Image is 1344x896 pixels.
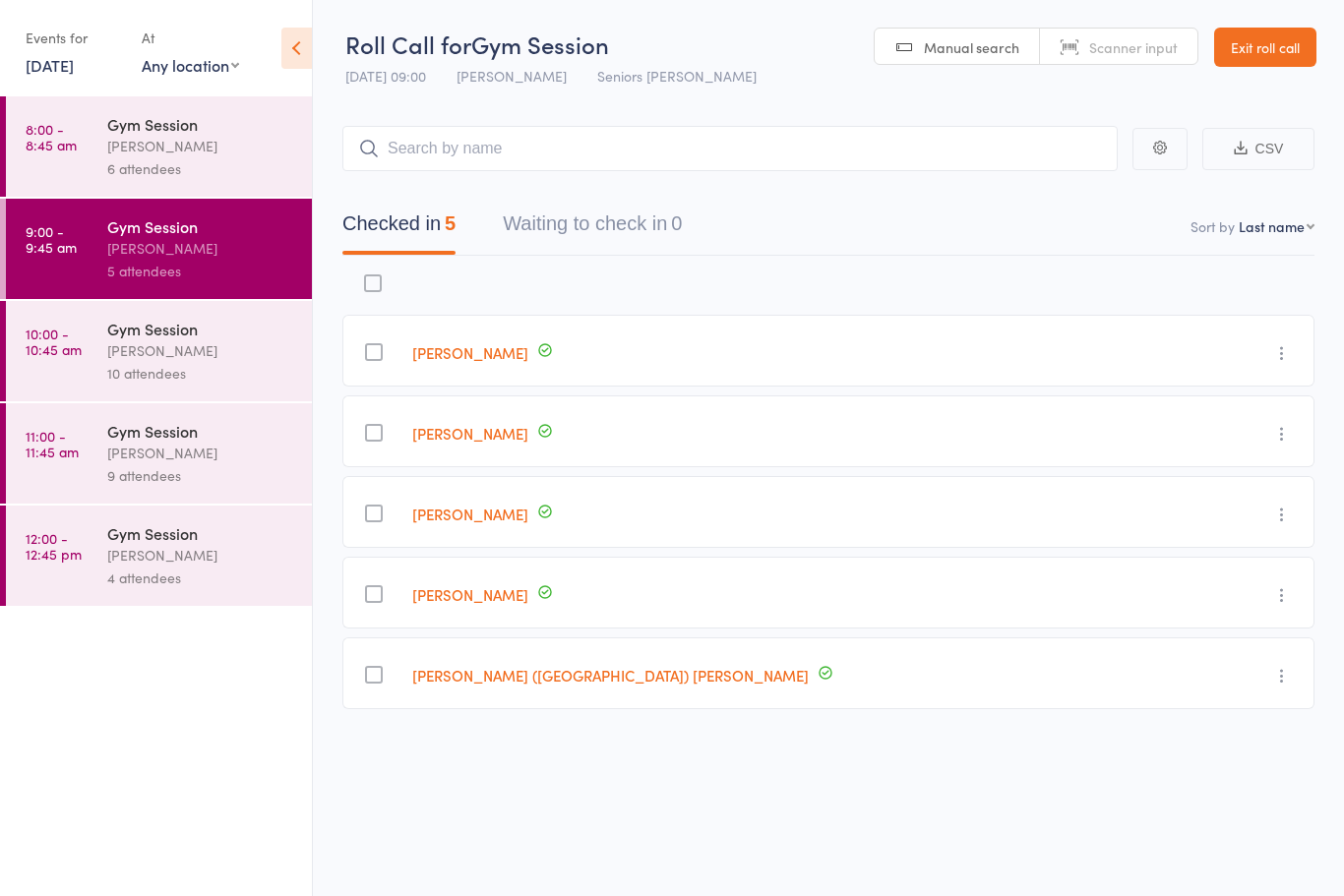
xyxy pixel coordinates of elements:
div: [PERSON_NAME] [107,442,295,464]
a: 11:00 -11:45 amGym Session[PERSON_NAME]9 attendees [6,403,312,504]
button: Checked in5 [342,203,456,255]
a: 9:00 -9:45 amGym Session[PERSON_NAME]5 attendees [6,199,312,299]
div: [PERSON_NAME] [107,237,295,260]
div: 5 attendees [107,260,295,282]
div: 10 attendees [107,362,295,385]
input: Search by name [342,126,1118,171]
a: 8:00 -8:45 amGym Session[PERSON_NAME]6 attendees [6,96,312,197]
span: [PERSON_NAME] [457,66,567,86]
div: Gym Session [107,215,295,237]
div: 0 [671,212,682,234]
div: Gym Session [107,522,295,544]
span: Seniors [PERSON_NAME] [597,66,757,86]
span: [DATE] 09:00 [345,66,426,86]
div: 4 attendees [107,567,295,589]
a: [PERSON_NAME] [412,342,528,363]
a: [DATE] [26,54,74,76]
div: 6 attendees [107,157,295,180]
div: At [142,22,239,54]
div: [PERSON_NAME] [107,544,295,567]
div: 9 attendees [107,464,295,487]
button: Waiting to check in0 [503,203,682,255]
div: Gym Session [107,318,295,339]
button: CSV [1202,128,1314,170]
time: 12:00 - 12:45 pm [26,530,82,562]
div: Events for [26,22,122,54]
span: Gym Session [471,28,609,60]
time: 10:00 - 10:45 am [26,326,82,357]
span: Scanner input [1089,37,1178,57]
label: Sort by [1191,216,1235,236]
div: Gym Session [107,420,295,442]
div: [PERSON_NAME] [107,339,295,362]
a: [PERSON_NAME] [412,423,528,444]
span: Roll Call for [345,28,471,60]
a: Exit roll call [1214,28,1316,67]
time: 11:00 - 11:45 am [26,428,79,459]
time: 8:00 - 8:45 am [26,121,77,152]
div: Gym Session [107,113,295,135]
span: Manual search [924,37,1019,57]
time: 9:00 - 9:45 am [26,223,77,255]
div: 5 [445,212,456,234]
a: [PERSON_NAME] [412,584,528,605]
a: 12:00 -12:45 pmGym Session[PERSON_NAME]4 attendees [6,506,312,606]
div: Last name [1239,216,1305,236]
a: [PERSON_NAME] [412,504,528,524]
div: [PERSON_NAME] [107,135,295,157]
div: Any location [142,54,239,76]
a: 10:00 -10:45 amGym Session[PERSON_NAME]10 attendees [6,301,312,401]
a: [PERSON_NAME] ([GEOGRAPHIC_DATA]) [PERSON_NAME] [412,665,809,686]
